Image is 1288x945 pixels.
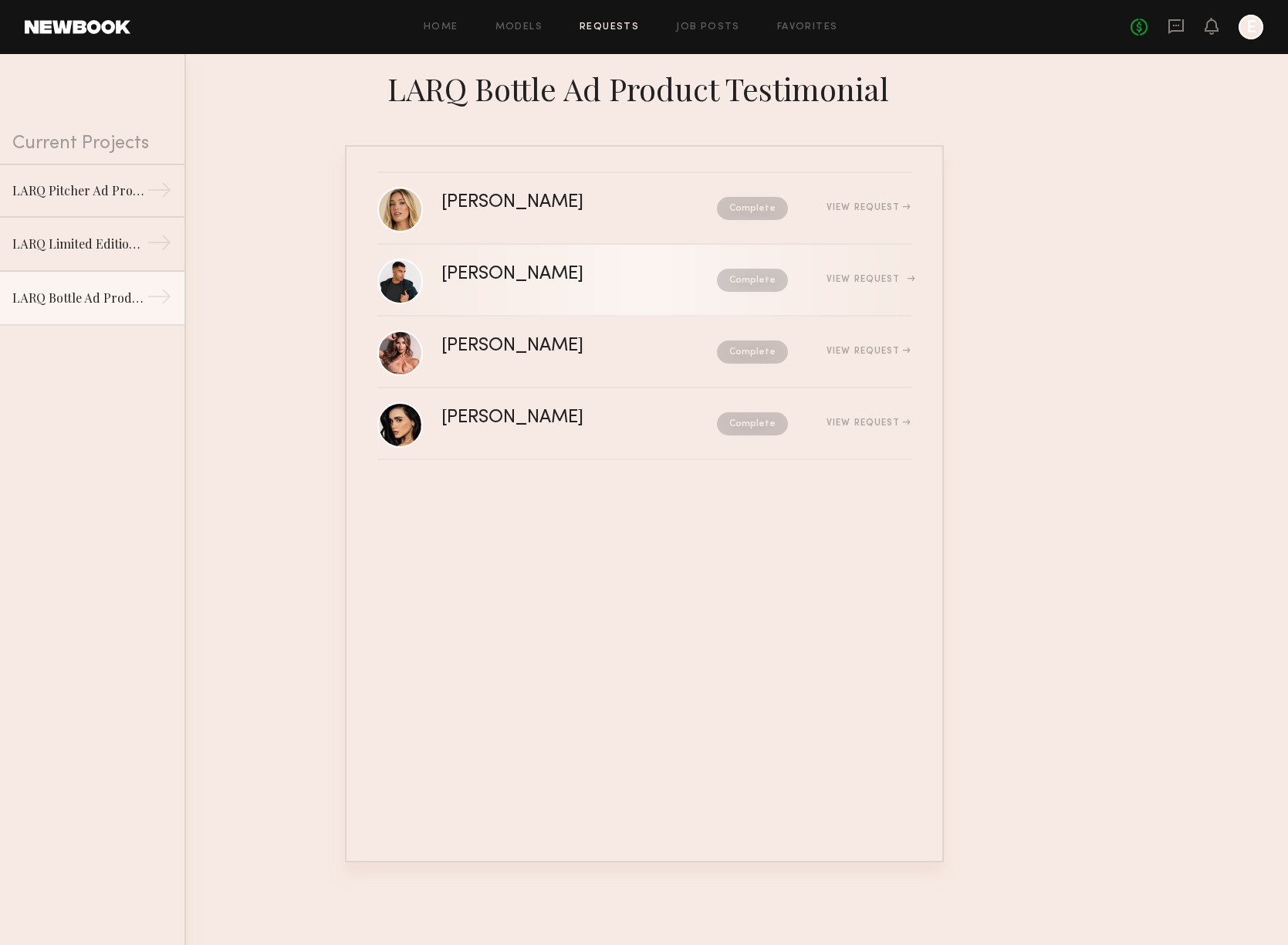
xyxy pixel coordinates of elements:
[717,340,788,364] nb-request-status: Complete
[1239,15,1263,39] a: E
[40,40,170,52] div: Domain: [DOMAIN_NAME]
[441,194,651,212] div: [PERSON_NAME]
[345,66,944,108] div: LARQ Bottle Ad Product Testimonial
[25,25,37,37] img: logo_orange.svg
[717,197,788,220] nb-request-status: Complete
[154,90,166,102] img: tab_keywords_by_traffic_grey.svg
[827,418,911,428] div: View Request
[580,22,639,32] a: Requests
[827,347,911,356] div: View Request
[377,173,911,245] a: [PERSON_NAME]CompleteView Request
[827,203,911,212] div: View Request
[441,337,651,355] div: [PERSON_NAME]
[171,91,260,101] div: Keywords by Traffic
[377,388,911,460] a: [PERSON_NAME]CompleteView Request
[377,317,911,388] a: [PERSON_NAME]CompleteView Request
[43,25,76,37] div: v 4.0.24
[12,235,147,253] div: LARQ Limited Edition Bottle Campaign
[147,230,172,261] div: →
[424,22,458,32] a: Home
[147,284,172,315] div: →
[25,40,37,52] img: website_grey.svg
[441,409,651,427] div: [PERSON_NAME]
[12,181,147,200] div: LARQ Pitcher Ad Product Testimonial
[12,289,147,307] div: LARQ Bottle Ad Product Testimonial
[676,22,740,32] a: Job Posts
[59,91,138,101] div: Domain Overview
[377,245,911,317] a: [PERSON_NAME]CompleteView Request
[495,22,543,32] a: Models
[777,22,838,32] a: Favorites
[717,412,788,435] nb-request-status: Complete
[717,269,788,292] nb-request-status: Complete
[42,90,54,102] img: tab_domain_overview_orange.svg
[441,266,651,283] div: [PERSON_NAME]
[147,178,172,208] div: →
[827,275,911,284] div: View Request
